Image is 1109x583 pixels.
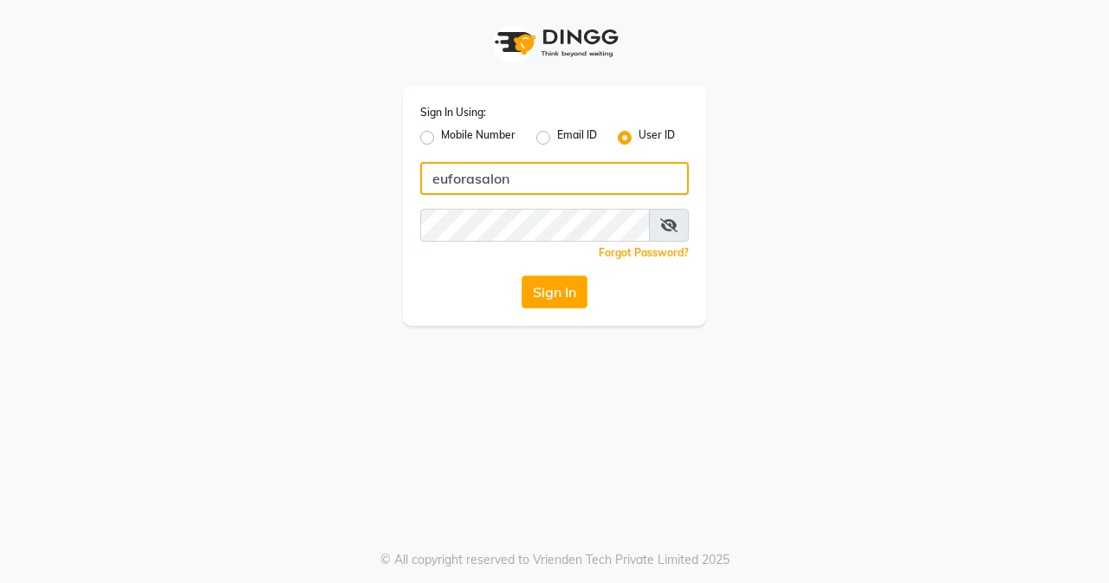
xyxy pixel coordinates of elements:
label: User ID [639,127,675,148]
label: Mobile Number [441,127,516,148]
label: Sign In Using: [420,105,486,120]
img: logo1.svg [485,17,624,68]
input: Username [420,162,689,195]
label: Email ID [557,127,597,148]
input: Username [420,209,650,242]
button: Sign In [522,275,587,308]
a: Forgot Password? [599,246,689,259]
